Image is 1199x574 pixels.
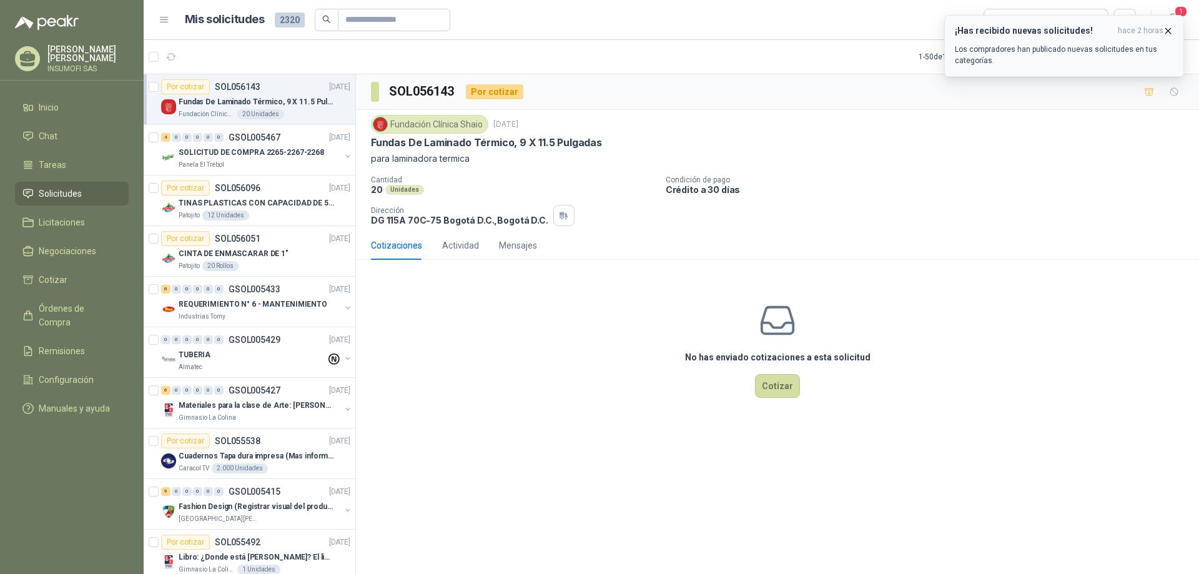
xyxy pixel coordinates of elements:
div: Por cotizar [161,535,210,550]
p: GSOL005415 [229,487,280,496]
p: Patojito [179,210,200,220]
div: Actividad [442,239,479,252]
p: [PERSON_NAME] [PERSON_NAME] [47,45,129,62]
span: Negociaciones [39,244,96,258]
button: ¡Has recibido nuevas solicitudes!hace 2 horas Los compradores han publicado nuevas solicitudes en... [944,15,1184,77]
div: 9 [161,487,170,496]
div: 0 [204,133,213,142]
p: Patojito [179,261,200,271]
button: Cotizar [755,374,800,398]
img: Company Logo [161,403,176,418]
p: TINAS PLASTICAS CON CAPACIDAD DE 50 KG [179,197,334,209]
p: Crédito a 30 días [666,184,1194,195]
img: Company Logo [373,117,387,131]
a: Inicio [15,96,129,119]
span: Chat [39,129,57,143]
h1: Mis solicitudes [185,11,265,29]
span: Remisiones [39,344,85,358]
div: 0 [204,335,213,344]
p: [DATE] [329,385,350,397]
p: GSOL005427 [229,386,280,395]
a: Negociaciones [15,239,129,263]
a: Por cotizarSOL055538[DATE] Company LogoCuadernos Tapa dura impresa (Mas informacion en el adjunto... [144,428,355,479]
p: [DATE] [329,132,350,144]
div: Por cotizar [466,84,523,99]
p: Industrias Tomy [179,312,225,322]
div: 0 [214,285,224,294]
div: Fundación Clínica Shaio [371,115,488,134]
a: Por cotizarSOL056096[DATE] Company LogoTINAS PLASTICAS CON CAPACIDAD DE 50 KGPatojito12 Unidades [144,176,355,226]
div: Mensajes [499,239,537,252]
p: Materiales para la clase de Arte: [PERSON_NAME] [179,400,334,412]
div: 0 [214,133,224,142]
p: [GEOGRAPHIC_DATA][PERSON_NAME] [179,514,257,524]
a: Cotizar [15,268,129,292]
span: 2320 [275,12,305,27]
button: 1 [1162,9,1184,31]
p: Cantidad [371,176,656,184]
div: 0 [172,133,181,142]
a: 0 0 0 0 0 0 GSOL005429[DATE] Company LogoTUBERIAAlmatec [161,332,353,372]
p: REQUERIMIENTO N° 6 - MANTENIMIENTO [179,299,327,310]
img: Company Logo [161,555,176,570]
div: Todas [992,13,1018,27]
div: 0 [182,487,192,496]
p: SOL056051 [215,234,260,243]
div: 0 [204,285,213,294]
div: Por cotizar [161,433,210,448]
p: SOL055538 [215,437,260,445]
a: 6 0 0 0 0 0 GSOL005433[DATE] Company LogoREQUERIMIENTO N° 6 - MANTENIMIENTOIndustrias Tomy [161,282,353,322]
div: 0 [193,285,202,294]
span: Inicio [39,101,59,114]
div: 0 [172,335,181,344]
a: Licitaciones [15,210,129,234]
div: 0 [204,386,213,395]
p: [DATE] [329,537,350,548]
span: Solicitudes [39,187,82,200]
a: 4 0 0 0 0 0 GSOL005467[DATE] Company LogoSOLICITUD DE COMPRA 2265-2267-2268Panela El Trébol [161,130,353,170]
img: Company Logo [161,504,176,519]
p: INSUMOFI SAS [47,65,129,72]
a: Remisiones [15,339,129,363]
span: Manuales y ayuda [39,402,110,415]
div: 0 [172,285,181,294]
img: Company Logo [161,200,176,215]
p: Fundas De Laminado Térmico, 9 X 11.5 Pulgadas [179,96,334,108]
p: SOL055492 [215,538,260,547]
div: 0 [204,487,213,496]
p: [DATE] [493,119,518,131]
span: hace 2 horas [1118,26,1163,36]
div: 0 [214,386,224,395]
div: Cotizaciones [371,239,422,252]
div: 1 - 50 de 1437 [919,47,1000,67]
div: 0 [161,335,170,344]
div: 0 [172,386,181,395]
p: GSOL005467 [229,133,280,142]
p: Fundas De Laminado Térmico, 9 X 11.5 Pulgadas [371,136,602,149]
div: 20 Rollos [202,261,239,271]
h3: ¡Has recibido nuevas solicitudes! [955,26,1113,36]
a: Manuales y ayuda [15,397,129,420]
h3: SOL056143 [389,82,456,101]
h3: No has enviado cotizaciones a esta solicitud [685,350,871,364]
div: 20 Unidades [237,109,284,119]
div: Por cotizar [161,79,210,94]
p: Libro: ¿Donde está [PERSON_NAME]? El libro mágico. Autor: [PERSON_NAME] [179,552,334,563]
p: para laminadora termica [371,152,1184,166]
p: DG 115A 70C-75 Bogotá D.C. , Bogotá D.C. [371,215,548,225]
p: [DATE] [329,182,350,194]
span: Órdenes de Compra [39,302,117,329]
p: Gimnasio La Colina [179,413,236,423]
div: 2.000 Unidades [212,463,268,473]
div: Por cotizar [161,231,210,246]
p: GSOL005429 [229,335,280,344]
a: 9 0 0 0 0 0 GSOL005415[DATE] Company LogoFashion Design (Registrar visual del producto)[GEOGRAPHI... [161,484,353,524]
img: Company Logo [161,453,176,468]
p: 20 [371,184,383,195]
div: 0 [193,487,202,496]
a: Por cotizarSOL056051[DATE] Company LogoCINTA DE ENMASCARAR DE 1"Patojito20 Rollos [144,226,355,277]
img: Company Logo [161,99,176,114]
p: Fashion Design (Registrar visual del producto) [179,501,334,513]
p: [DATE] [329,81,350,93]
p: Cuadernos Tapa dura impresa (Mas informacion en el adjunto) [179,450,334,462]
